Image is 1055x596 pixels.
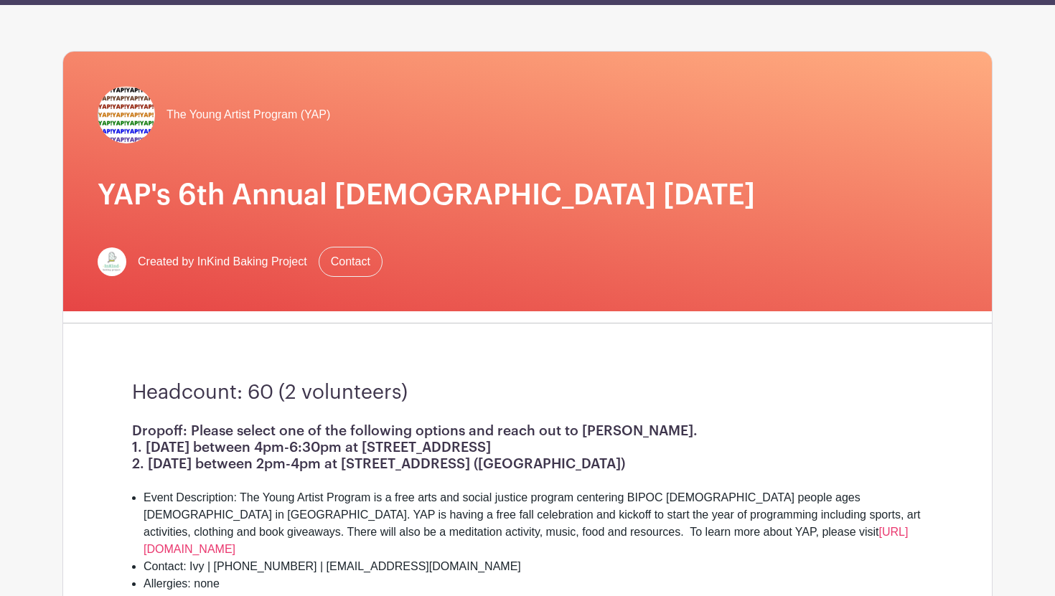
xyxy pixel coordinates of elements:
h3: Headcount: 60 (2 volunteers) [132,381,923,405]
span: The Young Artist Program (YAP) [167,106,330,123]
img: YAP.png [98,86,155,143]
h1: Dropoff: Please select one of the following options and reach out to [PERSON_NAME]. 1. [DATE] bet... [132,422,923,472]
li: Allergies: none [144,575,923,592]
span: Created by InKind Baking Project [138,253,307,270]
a: Contact [319,247,383,277]
li: Event Description: The Young Artist Program is a free arts and social justice program centering B... [144,489,923,558]
a: [URL][DOMAIN_NAME] [144,526,908,555]
h1: YAP's 6th Annual [DEMOGRAPHIC_DATA] [DATE] [98,178,957,212]
li: Contact: Ivy | [PHONE_NUMBER] | [EMAIL_ADDRESS][DOMAIN_NAME] [144,558,923,575]
img: InKind-Logo.jpg [98,247,126,276]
